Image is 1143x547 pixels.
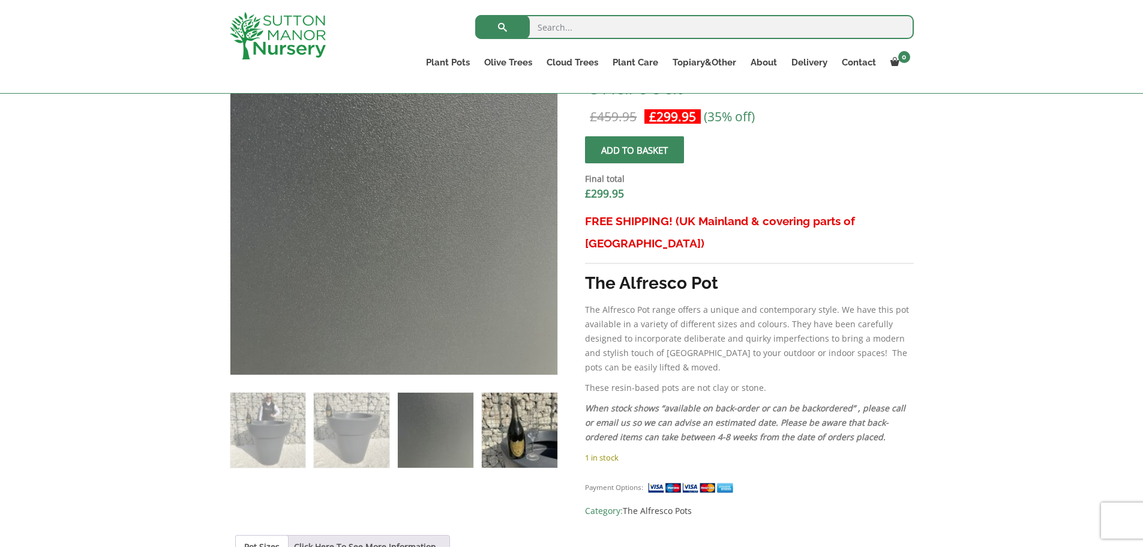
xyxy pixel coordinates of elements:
[477,54,539,71] a: Olive Trees
[585,186,624,201] bdi: 299.95
[539,54,605,71] a: Cloud Trees
[230,12,326,59] img: logo
[585,402,905,443] em: When stock shows “available on back-order or can be backordered” , please call or email us so we ...
[647,482,737,494] img: payment supported
[585,504,913,518] span: Category:
[665,54,743,71] a: Topiary&Other
[835,54,883,71] a: Contact
[743,54,784,71] a: About
[585,186,591,201] span: £
[398,393,473,468] img: The Alfresco Pot 100 Colour Charcoal - Image 3
[419,54,477,71] a: Plant Pots
[623,505,692,516] a: The Alfresco Pots
[314,393,389,468] img: The Alfresco Pot 100 Colour Charcoal - Image 2
[230,49,557,376] img: The Alfresco Pot 100 Colour Charcoal - IMG 8068 scaled
[585,210,913,255] h3: FREE SHIPPING! (UK Mainland & covering parts of [GEOGRAPHIC_DATA])
[704,108,755,125] span: (35% off)
[475,15,914,39] input: Search...
[883,54,914,71] a: 0
[585,273,718,293] strong: The Alfresco Pot
[784,54,835,71] a: Delivery
[649,108,656,125] span: £
[585,303,913,375] p: The Alfresco Pot range offers a unique and contemporary style. We have this pot available in a va...
[590,108,637,125] bdi: 459.95
[649,108,696,125] bdi: 299.95
[898,51,910,63] span: 0
[605,54,665,71] a: Plant Care
[585,483,643,492] small: Payment Options:
[585,381,913,395] p: These resin-based pots are not clay or stone.
[590,108,597,125] span: £
[585,172,913,186] dt: Final total
[585,136,684,163] button: Add to basket
[230,393,305,468] img: The Alfresco Pot 100 Colour Charcoal
[482,393,557,468] img: The Alfresco Pot 100 Colour Charcoal - Image 4
[585,450,913,465] p: 1 in stock
[585,48,913,98] h1: The Alfresco Pot 100 Colour Charcoal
